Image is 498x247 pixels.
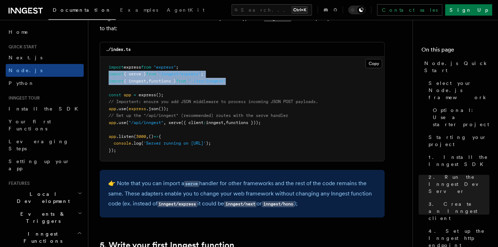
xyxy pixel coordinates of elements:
span: from [141,65,151,70]
span: Inngest Functions [6,230,77,245]
span: Features [6,181,30,186]
a: Your first Functions [6,115,84,135]
span: import [109,71,124,76]
span: 3000 [136,134,146,139]
span: Quick start [6,44,37,50]
code: inngest.ts [264,16,291,22]
span: import [109,65,124,70]
span: express [139,92,156,97]
span: 1. Install the Inngest SDK [429,154,489,168]
span: express [124,65,141,70]
button: Search...Ctrl+K [232,4,312,16]
span: ( [134,134,136,139]
span: , [164,120,166,125]
span: from [146,71,156,76]
a: Home [6,26,84,38]
code: inngest/express [157,201,197,207]
a: Setting up your app [6,155,84,175]
span: Your first Functions [9,119,51,131]
span: Examples [120,7,158,13]
span: , [146,134,149,139]
span: , [146,79,149,84]
span: app [124,92,131,97]
span: = [134,92,136,97]
button: Copy [365,59,382,68]
a: Contact sales [377,4,442,16]
span: Select your Node.js framework [429,80,489,101]
a: Optional: Use a starter project [430,104,489,131]
span: functions })); [226,120,261,125]
span: Next.js [9,55,42,60]
a: Next.js [6,51,84,64]
code: serve [184,181,199,187]
span: { serve } [124,71,146,76]
span: Optional: Use a starter project [433,107,489,128]
a: 3. Create an Inngest client [426,198,489,225]
span: "inngest/express" [159,71,201,76]
span: import [109,79,124,84]
a: serve [184,180,199,187]
span: app [109,106,116,111]
span: "express" [154,65,176,70]
a: Node.js Quick Start [421,57,489,77]
span: .use [116,120,126,125]
a: 1. Install the Inngest SDK [426,151,489,171]
button: Events & Triggers [6,208,84,227]
a: Python [6,77,84,90]
span: : [203,120,206,125]
span: ( [126,120,129,125]
span: from [176,79,186,84]
span: // Important: ensure you add JSON middleware to process incoming JSON POST payloads. [109,99,318,104]
span: const [109,92,121,97]
span: Home [9,28,28,36]
span: ()); [159,106,168,111]
span: Local Development [6,190,78,205]
a: 2. Run the Inngest Dev Server [426,171,489,198]
a: Documentation [48,2,116,20]
span: { inngest [124,79,146,84]
span: app [109,134,116,139]
span: Inngest tour [6,95,40,101]
span: .use [116,106,126,111]
span: Python [9,80,35,86]
span: "/api/inngest" [129,120,164,125]
code: inngest/hono [262,201,294,207]
button: Toggle dark mode [348,6,365,14]
p: 👉 Note that you can import a handler for other frameworks and the rest of the code remains the sa... [108,178,376,209]
span: .log [131,141,141,146]
span: }); [109,148,116,153]
span: () [149,134,154,139]
kbd: Ctrl+K [292,6,308,14]
span: Node.js [9,68,42,73]
span: AgentKit [167,7,204,13]
span: (); [156,92,164,97]
a: AgentKit [162,2,209,19]
span: ); [206,141,211,146]
a: Sign Up [445,4,492,16]
a: Starting your project [426,131,489,151]
span: ( [141,141,144,146]
span: Setting up your app [9,159,70,171]
a: Node.js [6,64,84,77]
span: console [114,141,131,146]
code: ./index.ts [106,47,131,52]
span: ; [201,71,203,76]
span: "./src/inngest" [188,79,226,84]
span: Starting your project [429,134,489,148]
span: 3. Create an Inngest client [429,200,489,222]
span: ( [126,106,129,111]
a: Select your Node.js framework [426,77,489,104]
button: Local Development [6,188,84,208]
span: ({ client [181,120,203,125]
span: express [129,106,146,111]
span: ; [176,65,178,70]
span: app [109,120,116,125]
span: Leveraging Steps [9,139,69,151]
a: Leveraging Steps [6,135,84,155]
span: 2. Run the Inngest Dev Server [429,173,489,195]
a: Install the SDK [6,102,84,115]
span: => [154,134,159,139]
span: 'Server running on [URL]' [144,141,206,146]
h4: On this page [421,45,489,57]
span: Events & Triggers [6,210,78,225]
